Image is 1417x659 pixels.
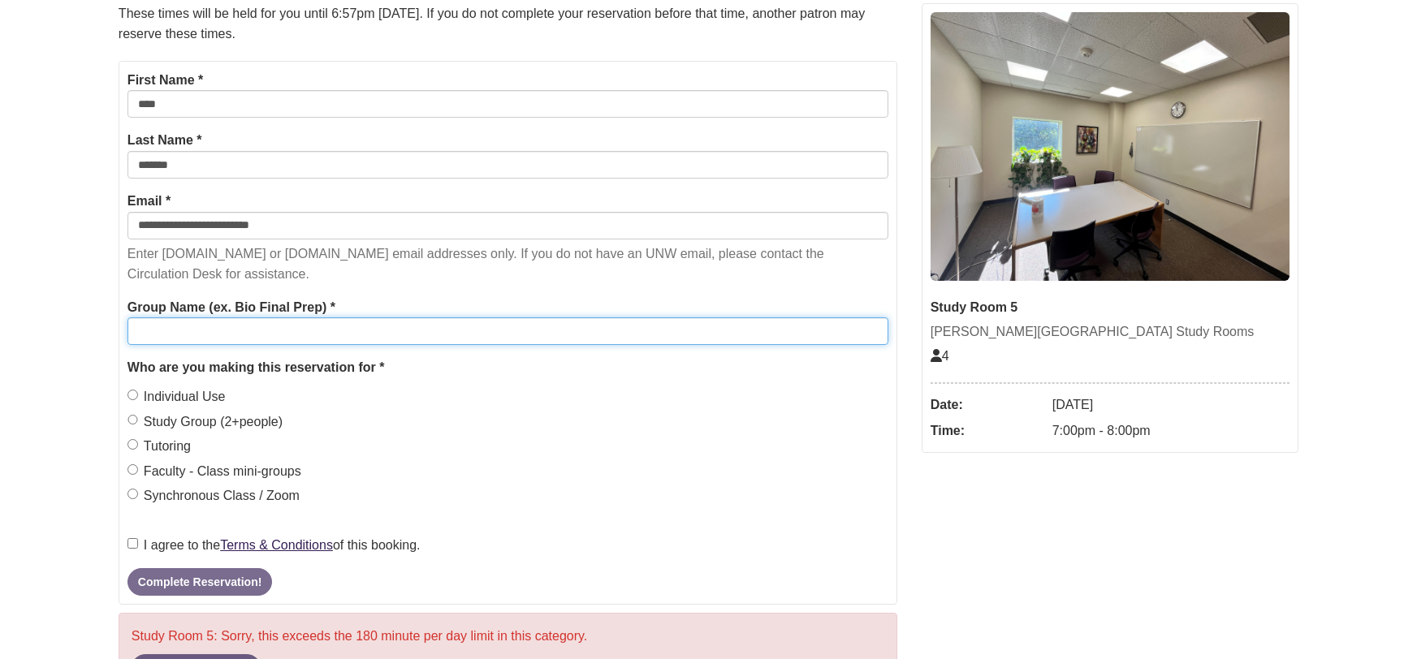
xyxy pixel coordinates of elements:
p: Study Room 5: Sorry, this exceeds the 180 minute per day limit in this category. [132,626,884,647]
dt: Time: [931,418,1044,444]
label: Synchronous Class / Zoom [127,485,300,506]
label: First Name * [127,70,203,91]
label: Individual Use [127,386,226,407]
dt: Date: [931,392,1044,418]
p: These times will be held for you until 6:57pm [DATE]. If you do not complete your reservation bef... [119,3,897,45]
img: Study Room 5 [931,12,1290,282]
input: Synchronous Class / Zoom [127,489,138,499]
input: Individual Use [127,390,138,400]
dd: 7:00pm - 8:00pm [1052,418,1290,444]
label: Group Name (ex. Bio Final Prep) * [127,297,335,318]
label: I agree to the of this booking. [127,535,421,556]
span: The capacity of this space [931,349,949,363]
input: I agree to theTerms & Conditionsof this booking. [127,538,138,549]
label: Study Group (2+people) [127,411,283,433]
label: Faculty - Class mini-groups [127,461,301,482]
legend: Who are you making this reservation for * [127,357,888,378]
button: Complete Reservation! [127,568,272,596]
label: Last Name * [127,130,202,151]
input: Tutoring [127,439,138,450]
dd: [DATE] [1052,392,1290,418]
div: Study Room 5 [931,297,1290,318]
a: Terms & Conditions [220,538,333,552]
p: Enter [DOMAIN_NAME] or [DOMAIN_NAME] email addresses only. If you do not have an UNW email, pleas... [127,243,888,285]
label: Tutoring [127,436,191,457]
div: [PERSON_NAME][GEOGRAPHIC_DATA] Study Rooms [931,321,1290,342]
input: Study Group (2+people) [127,415,138,425]
label: Email * [127,191,171,212]
input: Faculty - Class mini-groups [127,464,138,475]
